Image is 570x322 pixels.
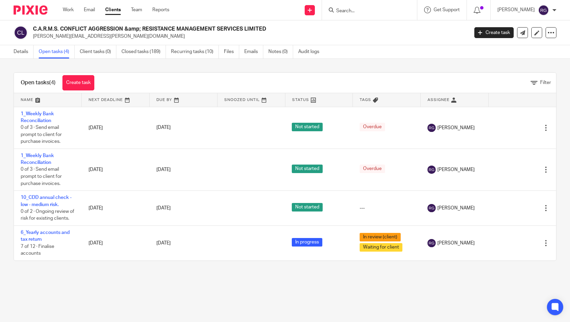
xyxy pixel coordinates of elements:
a: Create task [474,27,514,38]
span: Not started [292,203,323,211]
span: 0 of 3 · Send email prompt to client for purchase invoices. [21,125,62,144]
a: Reports [152,6,169,13]
a: 1_Weekly Bank Reconciliation [21,112,54,123]
span: In review (client) [360,233,401,241]
span: [DATE] [156,241,171,245]
img: svg%3E [14,26,28,40]
a: Create task [62,75,94,90]
img: svg%3E [427,124,436,132]
span: Waiting for client [360,243,402,252]
h2: C.A.R.M.S. CONFLICT AGGRESSION &amp; RESISTANCE MANAGEMENT SERVICES LIMITED [33,26,378,33]
span: (4) [49,80,56,85]
a: Details [14,45,34,58]
a: Open tasks (4) [39,45,75,58]
span: Get Support [434,7,460,12]
span: In progress [292,238,322,247]
p: [PERSON_NAME] [497,6,535,13]
span: Tags [360,98,371,102]
span: [PERSON_NAME] [437,240,475,247]
img: svg%3E [427,239,436,247]
span: Snoozed Until [224,98,260,102]
a: Email [84,6,95,13]
span: [DATE] [156,167,171,172]
img: svg%3E [427,166,436,174]
span: [PERSON_NAME] [437,124,475,131]
a: Clients [105,6,121,13]
td: [DATE] [82,107,150,149]
span: Overdue [360,123,385,131]
a: Work [63,6,74,13]
a: 6_Yearly accounts and tax return [21,230,70,242]
td: [DATE] [82,226,150,260]
td: [DATE] [82,191,150,226]
img: svg%3E [427,204,436,212]
span: 7 of 12 · Finalise accounts [21,244,54,256]
a: Audit logs [298,45,324,58]
span: Status [292,98,309,102]
a: Notes (0) [268,45,293,58]
a: Files [224,45,239,58]
span: Not started [292,165,323,173]
span: Overdue [360,165,385,173]
img: svg%3E [538,5,549,16]
span: [PERSON_NAME] [437,166,475,173]
h1: Open tasks [21,79,56,86]
a: Closed tasks (189) [121,45,166,58]
span: 0 of 3 · Send email prompt to client for purchase invoices. [21,167,62,186]
a: Emails [244,45,263,58]
span: Not started [292,123,323,131]
a: 1_Weekly Bank Reconciliation [21,153,54,165]
span: [DATE] [156,206,171,210]
a: Team [131,6,142,13]
span: Filter [540,80,551,85]
img: Pixie [14,5,47,15]
span: [PERSON_NAME] [437,205,475,211]
td: [DATE] [82,149,150,190]
p: [PERSON_NAME][EMAIL_ADDRESS][PERSON_NAME][DOMAIN_NAME] [33,33,464,40]
a: 10_CDD annual check - low - medium risk. [21,195,72,207]
a: Client tasks (0) [80,45,116,58]
div: --- [360,205,414,211]
input: Search [336,8,397,14]
span: [DATE] [156,125,171,130]
span: 0 of 2 · Ongoing review of risk for existing clients. [21,209,74,221]
a: Recurring tasks (10) [171,45,219,58]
